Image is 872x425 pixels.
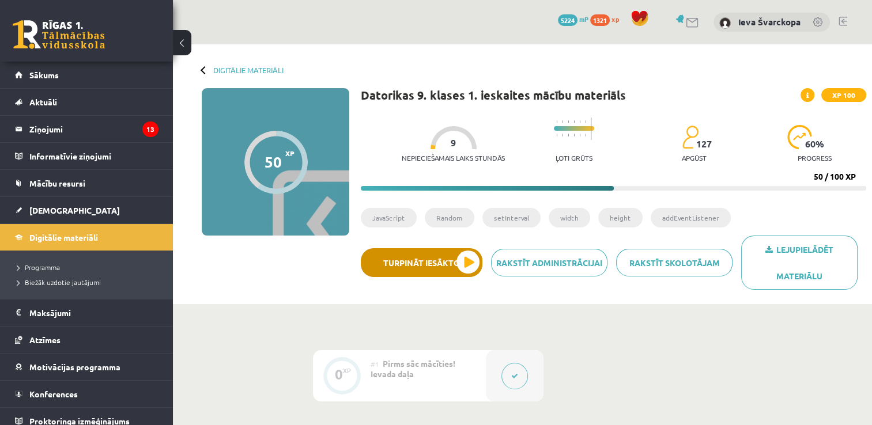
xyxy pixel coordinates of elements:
[15,116,158,142] a: Ziņojumi13
[17,278,101,287] span: Biežāk uzdotie jautājumi
[425,208,474,227] li: Random
[361,88,626,102] h1: Datorikas 9. klases 1. ieskaites mācību materiāls
[696,139,712,149] span: 127
[562,134,563,136] img: icon-short-line-57e1e144782c952c97e751825c79c345078a6d821885a25fce030b3d8c18986b.svg
[556,134,557,136] img: icon-short-line-57e1e144782c952c97e751825c79c345078a6d821885a25fce030b3d8c18986b.svg
[29,97,57,107] span: Aktuāli
[213,66,284,74] a: Digitālie materiāli
[15,143,158,169] a: Informatīvie ziņojumi
[29,299,158,326] legend: Maksājumi
[651,208,731,227] li: addEventListener
[15,327,158,353] a: Atzīmes
[616,249,733,276] a: Rakstīt skolotājam
[719,17,731,29] img: Ieva Švarckopa
[29,232,98,242] span: Digitālie materiāli
[15,89,158,115] a: Aktuāli
[15,354,158,380] a: Motivācijas programma
[579,120,580,123] img: icon-short-line-57e1e144782c952c97e751825c79c345078a6d821885a25fce030b3d8c18986b.svg
[17,263,60,272] span: Programma
[29,335,61,345] span: Atzīmes
[361,248,482,277] button: Turpināt iesākto
[556,154,592,162] p: Ļoti grūts
[343,367,351,374] div: XP
[402,154,505,162] p: Nepieciešamais laiks stundās
[451,138,456,148] span: 9
[591,117,592,140] img: icon-long-line-d9ea69661e0d244f92f715978eff75569469978d946b2353a9bb055b3ed8787d.svg
[573,120,575,123] img: icon-short-line-57e1e144782c952c97e751825c79c345078a6d821885a25fce030b3d8c18986b.svg
[15,224,158,251] a: Digitālie materiāli
[558,14,577,26] span: 5224
[558,14,588,24] a: 5224 mP
[568,120,569,123] img: icon-short-line-57e1e144782c952c97e751825c79c345078a6d821885a25fce030b3d8c18986b.svg
[805,139,825,149] span: 60 %
[585,134,586,136] img: icon-short-line-57e1e144782c952c97e751825c79c345078a6d821885a25fce030b3d8c18986b.svg
[738,16,801,28] a: Ieva Švarckopa
[579,14,588,24] span: mP
[29,178,85,188] span: Mācību resursi
[13,20,105,49] a: Rīgas 1. Tālmācības vidusskola
[371,359,379,369] span: #1
[579,134,580,136] img: icon-short-line-57e1e144782c952c97e751825c79c345078a6d821885a25fce030b3d8c18986b.svg
[29,143,158,169] legend: Informatīvie ziņojumi
[335,369,343,380] div: 0
[29,70,59,80] span: Sākums
[15,299,158,326] a: Maksājumi
[15,170,158,196] a: Mācību resursi
[821,88,866,102] span: XP 100
[29,116,158,142] legend: Ziņojumi
[491,249,607,276] a: Rakstīt administrācijai
[598,208,643,227] li: height
[585,120,586,123] img: icon-short-line-57e1e144782c952c97e751825c79c345078a6d821885a25fce030b3d8c18986b.svg
[29,362,120,372] span: Motivācijas programma
[285,149,295,157] span: XP
[361,208,417,227] li: JavaScript
[17,277,161,287] a: Biežāk uzdotie jautājumi
[573,134,575,136] img: icon-short-line-57e1e144782c952c97e751825c79c345078a6d821885a25fce030b3d8c18986b.svg
[142,122,158,137] i: 13
[15,197,158,223] a: [DEMOGRAPHIC_DATA]
[682,125,699,149] img: students-c634bb4e5e11cddfef0936a35e636f08e4e9abd3cc4e673bd6f9a4125e45ecb1.svg
[787,125,812,149] img: icon-progress-161ccf0a02000e728c5f80fcf4c31c7af3da0e1684b2b1d7c360e028c24a22f1.svg
[15,62,158,88] a: Sākums
[682,154,707,162] p: apgūst
[371,358,455,379] span: Pirms sāc mācīties! Ievada daļa
[29,205,120,215] span: [DEMOGRAPHIC_DATA]
[482,208,541,227] li: setInterval
[549,208,590,227] li: width
[562,120,563,123] img: icon-short-line-57e1e144782c952c97e751825c79c345078a6d821885a25fce030b3d8c18986b.svg
[590,14,610,26] span: 1321
[15,381,158,407] a: Konferences
[17,262,161,272] a: Programma
[798,154,832,162] p: progress
[568,134,569,136] img: icon-short-line-57e1e144782c952c97e751825c79c345078a6d821885a25fce030b3d8c18986b.svg
[29,389,78,399] span: Konferences
[741,236,858,290] a: Lejupielādēt materiālu
[590,14,625,24] a: 1321 xp
[611,14,619,24] span: xp
[265,153,282,170] div: 50
[556,120,557,123] img: icon-short-line-57e1e144782c952c97e751825c79c345078a6d821885a25fce030b3d8c18986b.svg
